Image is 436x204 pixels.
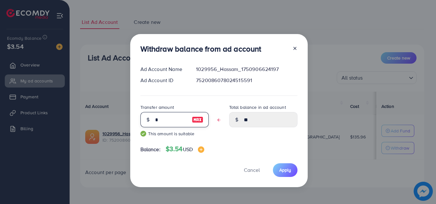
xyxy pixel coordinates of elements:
[244,166,260,173] span: Cancel
[192,116,203,123] img: image
[135,77,191,84] div: Ad Account ID
[236,163,268,177] button: Cancel
[191,77,302,84] div: 7520086078024515591
[198,146,204,153] img: image
[140,44,261,53] h3: Withdraw balance from ad account
[191,66,302,73] div: 1029956_Hassam_1750906624197
[135,66,191,73] div: Ad Account Name
[229,104,286,110] label: Total balance in ad account
[273,163,297,177] button: Apply
[140,104,174,110] label: Transfer amount
[183,146,193,153] span: USD
[140,131,146,137] img: guide
[279,167,291,173] span: Apply
[140,146,161,153] span: Balance:
[166,145,204,153] h4: $3.54
[140,130,209,137] small: This amount is suitable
